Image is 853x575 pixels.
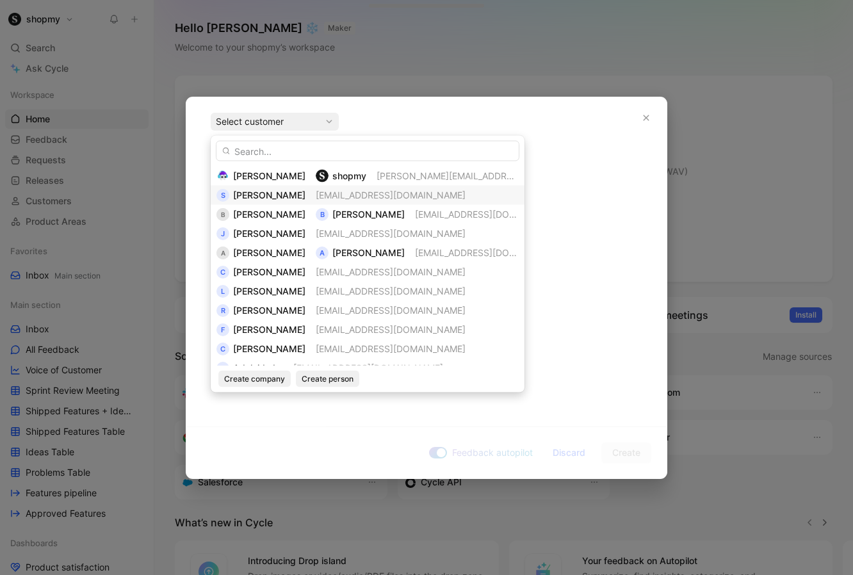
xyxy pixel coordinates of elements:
div: A [216,247,229,259]
div: A [316,247,329,259]
span: [PERSON_NAME] [233,305,305,316]
div: L [216,285,229,298]
span: [PERSON_NAME] [233,286,305,296]
div: A [216,362,229,375]
img: jucmnuo1kbkxukkrjldv.png [216,170,229,182]
span: [EMAIL_ADDRESS][DOMAIN_NAME] [316,266,466,277]
span: Adelaide Le [233,362,283,373]
span: [EMAIL_ADDRESS][DOMAIN_NAME] [316,305,466,316]
span: [PERSON_NAME] [233,343,305,354]
span: Create person [302,373,353,385]
button: Create company [218,371,291,387]
span: [PERSON_NAME] [233,209,305,220]
img: logo [316,170,329,182]
span: [EMAIL_ADDRESS][DOMAIN_NAME] [415,209,565,220]
span: [PERSON_NAME] [233,228,305,239]
span: [PERSON_NAME][EMAIL_ADDRESS][DOMAIN_NAME] [377,170,599,181]
div: C [216,343,229,355]
div: J [216,227,229,240]
span: [EMAIL_ADDRESS][DOMAIN_NAME] [293,362,443,373]
span: Create company [224,373,285,385]
span: [EMAIL_ADDRESS][DOMAIN_NAME] [316,190,466,200]
div: B [316,208,329,221]
span: [EMAIL_ADDRESS][DOMAIN_NAME] [316,324,466,335]
span: [EMAIL_ADDRESS][DOMAIN_NAME] [316,286,466,296]
span: [PERSON_NAME] [233,324,305,335]
span: [PERSON_NAME] [233,247,305,258]
span: [PERSON_NAME] [233,190,305,200]
button: Create person [296,371,359,387]
span: [EMAIL_ADDRESS][DOMAIN_NAME] [316,228,466,239]
span: [EMAIL_ADDRESS][DOMAIN_NAME] [316,343,466,354]
div: F [216,323,229,336]
span: [PERSON_NAME] [332,209,405,220]
span: [PERSON_NAME] [233,170,305,181]
div: B [216,208,229,221]
span: [PERSON_NAME] [332,247,405,258]
div: C [216,266,229,279]
input: Search... [216,141,519,161]
div: S [216,189,229,202]
span: [PERSON_NAME] [233,266,305,277]
div: R [216,304,229,317]
span: [EMAIL_ADDRESS][DOMAIN_NAME] [415,247,565,258]
span: shopmy [332,170,366,181]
